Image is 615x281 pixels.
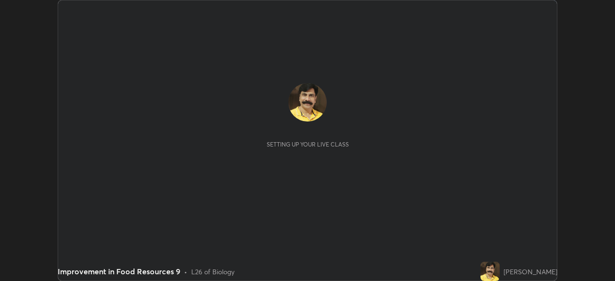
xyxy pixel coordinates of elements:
[480,262,500,281] img: f9415292396d47fe9738fb67822c10e9.jpg
[191,267,234,277] div: L26 of Biology
[58,266,180,277] div: Improvement in Food Resources 9
[288,83,327,122] img: f9415292396d47fe9738fb67822c10e9.jpg
[184,267,187,277] div: •
[267,141,349,148] div: Setting up your live class
[504,267,557,277] div: [PERSON_NAME]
